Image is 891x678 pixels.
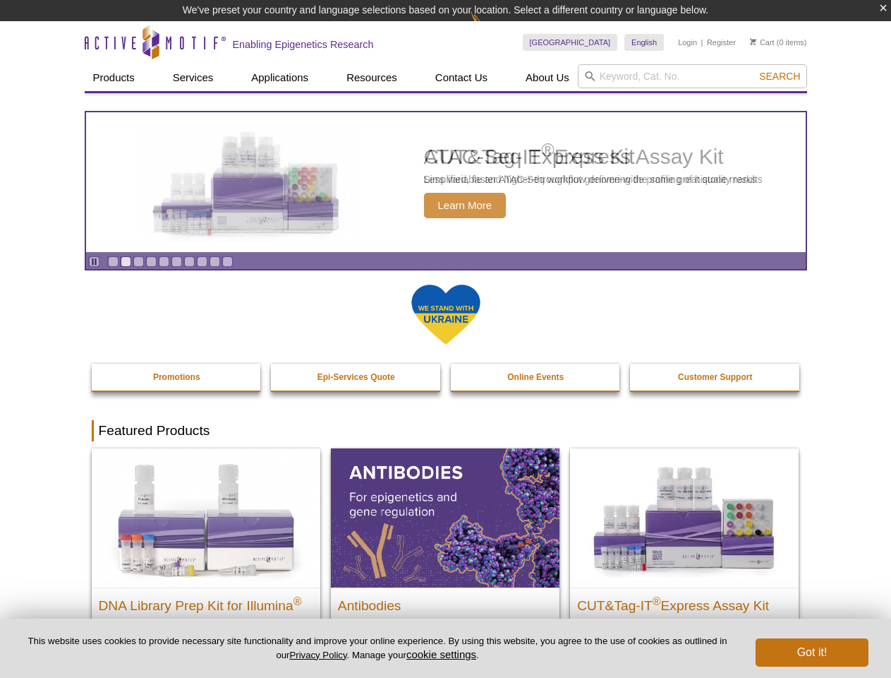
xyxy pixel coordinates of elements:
[577,592,792,613] h2: CUT&Tag-IT Express Assay Kit
[164,64,222,91] a: Services
[184,256,195,267] a: Go to slide 7
[750,34,807,51] li: (0 items)
[23,635,732,662] p: This website uses cookies to provide necessary site functionality and improve your online experie...
[89,256,99,267] a: Toggle autoplay
[653,595,661,607] sup: ®
[707,37,736,47] a: Register
[146,256,157,267] a: Go to slide 4
[131,105,364,260] img: CUT&Tag-IT Express Assay Kit
[108,256,119,267] a: Go to slide 1
[678,37,697,47] a: Login
[197,256,207,267] a: Go to slide 8
[578,64,807,88] input: Keyword, Cat. No.
[701,34,703,51] li: |
[570,448,799,587] img: CUT&Tag-IT® Express Assay Kit
[451,364,622,391] a: Online Events
[755,70,804,83] button: Search
[233,38,374,51] h2: Enabling Epigenetics Research
[92,448,320,677] a: DNA Library Prep Kit for Illumina DNA Library Prep Kit for Illumina® Dual Index NGS Kit for ChIP-...
[541,140,554,160] sup: ®
[624,34,664,51] a: English
[171,256,182,267] a: Go to slide 6
[317,372,395,382] strong: Epi-Services Quote
[427,64,496,91] a: Contact Us
[222,256,233,267] a: Go to slide 10
[133,256,144,267] a: Go to slide 3
[411,283,481,346] img: We Stand With Ukraine
[289,650,346,660] a: Privacy Policy
[424,173,757,186] p: Less variable and higher-throughput genome-wide profiling of histone marks
[759,71,800,82] span: Search
[471,11,508,44] img: Change Here
[424,193,507,218] span: Learn More
[406,648,476,660] button: cookie settings
[424,146,757,167] h2: CUT&Tag-IT Express Assay Kit
[523,34,618,51] a: [GEOGRAPHIC_DATA]
[293,595,302,607] sup: ®
[86,112,806,252] article: CUT&Tag-IT Express Assay Kit
[750,38,756,45] img: Your Cart
[86,112,806,252] a: CUT&Tag-IT Express Assay Kit CUT&Tag-IT®Express Assay Kit Less variable and higher-throughput gen...
[92,448,320,587] img: DNA Library Prep Kit for Illumina
[153,372,200,382] strong: Promotions
[338,592,552,613] h2: Antibodies
[750,37,775,47] a: Cart
[678,372,752,382] strong: Customer Support
[331,448,559,587] img: All Antibodies
[507,372,564,382] strong: Online Events
[92,364,262,391] a: Promotions
[243,64,317,91] a: Applications
[159,256,169,267] a: Go to slide 5
[99,592,313,613] h2: DNA Library Prep Kit for Illumina
[630,364,801,391] a: Customer Support
[331,448,559,662] a: All Antibodies Antibodies Application-tested antibodies for ChIP, CUT&Tag, and CUT&RUN.
[338,64,406,91] a: Resources
[85,64,143,91] a: Products
[92,420,800,441] h2: Featured Products
[210,256,220,267] a: Go to slide 9
[570,448,799,662] a: CUT&Tag-IT® Express Assay Kit CUT&Tag-IT®Express Assay Kit Less variable and higher-throughput ge...
[517,64,578,91] a: About Us
[121,256,131,267] a: Go to slide 2
[756,638,868,667] button: Got it!
[271,364,442,391] a: Epi-Services Quote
